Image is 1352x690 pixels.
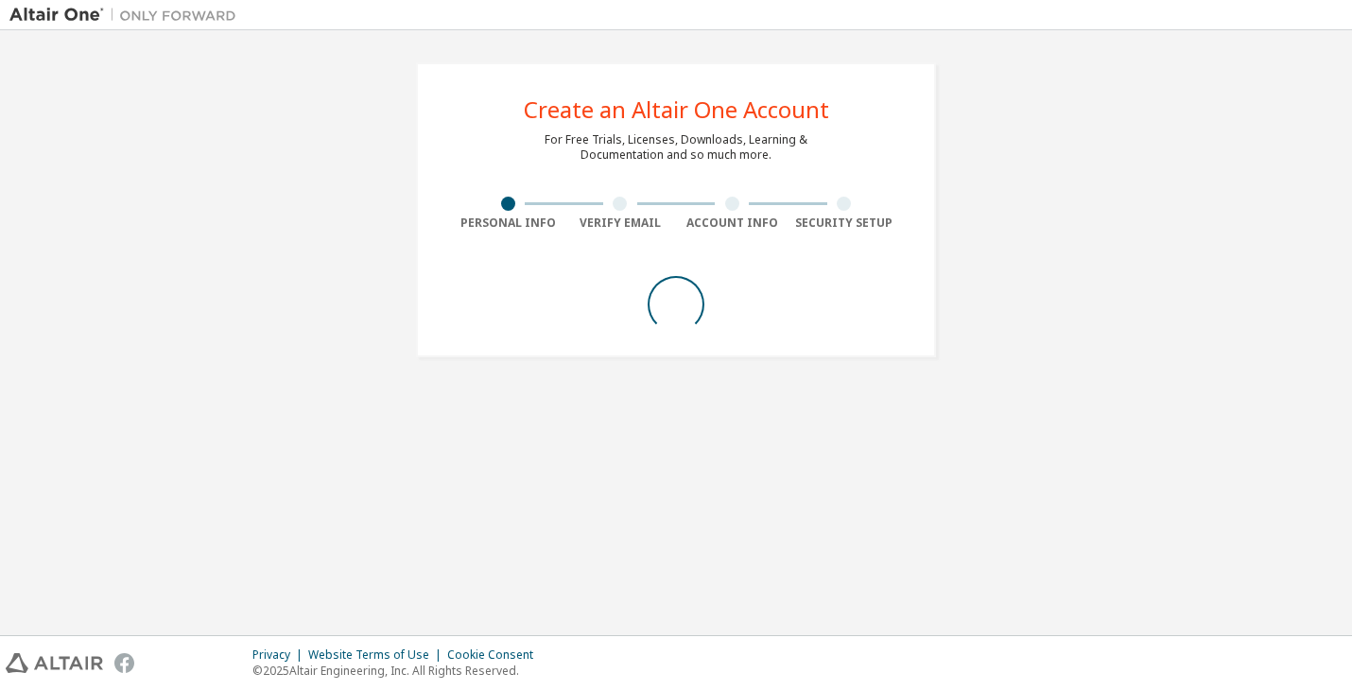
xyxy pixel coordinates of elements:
[6,653,103,673] img: altair_logo.svg
[308,647,447,663] div: Website Terms of Use
[452,216,564,231] div: Personal Info
[676,216,789,231] div: Account Info
[564,216,677,231] div: Verify Email
[524,98,829,121] div: Create an Altair One Account
[447,647,545,663] div: Cookie Consent
[789,216,901,231] div: Security Setup
[252,647,308,663] div: Privacy
[114,653,134,673] img: facebook.svg
[545,132,807,163] div: For Free Trials, Licenses, Downloads, Learning & Documentation and so much more.
[252,663,545,679] p: © 2025 Altair Engineering, Inc. All Rights Reserved.
[9,6,246,25] img: Altair One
